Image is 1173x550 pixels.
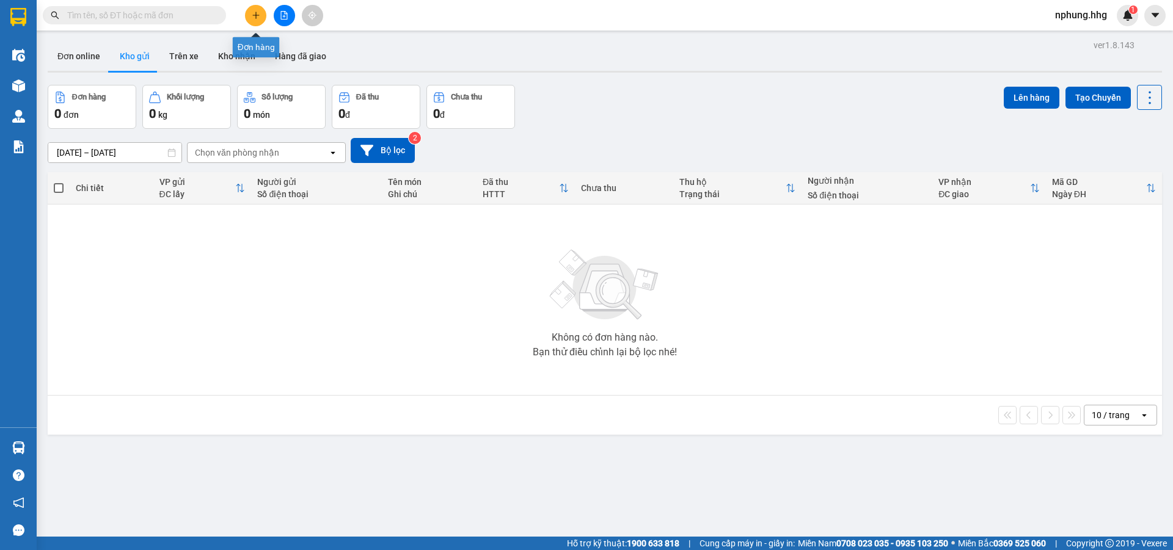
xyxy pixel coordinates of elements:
[13,497,24,508] span: notification
[332,85,420,129] button: Đã thu0đ
[208,42,265,71] button: Kho nhận
[409,132,421,144] sup: 2
[48,85,136,129] button: Đơn hàng0đơn
[237,85,326,129] button: Số lượng0món
[257,189,376,199] div: Số điện thoại
[253,110,270,120] span: món
[345,110,350,120] span: đ
[1105,539,1114,548] span: copyright
[1150,10,1161,21] span: caret-down
[958,537,1046,550] span: Miền Bắc
[167,93,204,101] div: Khối lượng
[426,85,515,129] button: Chưa thu0đ
[533,347,677,357] div: Bạn thử điều chỉnh lại bộ lọc nhé!
[159,42,208,71] button: Trên xe
[356,93,379,101] div: Đã thu
[142,85,231,129] button: Khối lượng0kg
[48,143,181,162] input: Select a date range.
[48,42,110,71] button: Đơn online
[1065,87,1131,109] button: Tạo Chuyến
[110,42,159,71] button: Kho gửi
[483,177,559,187] div: Đã thu
[153,172,252,204] th: Toggle SortBy
[245,5,266,26] button: plus
[388,177,470,187] div: Tên món
[159,177,236,187] div: VP gửi
[72,93,106,101] div: Đơn hàng
[265,42,336,71] button: Hàng đã giao
[257,177,376,187] div: Người gửi
[689,537,690,550] span: |
[388,189,470,199] div: Ghi chú
[1092,409,1130,421] div: 10 / trang
[1046,172,1162,204] th: Toggle SortBy
[1045,7,1117,23] span: nphung.hhg
[159,189,236,199] div: ĐC lấy
[12,79,25,92] img: warehouse-icon
[938,189,1030,199] div: ĐC giao
[67,9,211,22] input: Tìm tên, số ĐT hoặc mã đơn
[700,537,795,550] span: Cung cấp máy in - giấy in:
[552,333,658,342] div: Không có đơn hàng nào.
[477,172,575,204] th: Toggle SortBy
[938,177,1030,187] div: VP nhận
[808,190,926,200] div: Số điện thoại
[440,110,445,120] span: đ
[308,11,316,20] span: aim
[12,140,25,153] img: solution-icon
[1122,10,1133,21] img: icon-new-feature
[1004,87,1059,109] button: Lên hàng
[932,172,1046,204] th: Toggle SortBy
[76,183,147,193] div: Chi tiết
[274,5,295,26] button: file-add
[261,93,293,101] div: Số lượng
[567,537,679,550] span: Hỗ trợ kỹ thuật:
[12,110,25,123] img: warehouse-icon
[1094,38,1135,52] div: ver 1.8.143
[798,537,948,550] span: Miền Nam
[679,189,786,199] div: Trạng thái
[54,106,61,121] span: 0
[679,177,786,187] div: Thu hộ
[673,172,802,204] th: Toggle SortBy
[158,110,167,120] span: kg
[51,11,59,20] span: search
[1052,177,1146,187] div: Mã GD
[836,538,948,548] strong: 0708 023 035 - 0935 103 250
[1139,410,1149,420] svg: open
[451,93,482,101] div: Chưa thu
[951,541,955,546] span: ⚪️
[1055,537,1057,550] span: |
[149,106,156,121] span: 0
[13,469,24,481] span: question-circle
[302,5,323,26] button: aim
[993,538,1046,548] strong: 0369 525 060
[627,538,679,548] strong: 1900 633 818
[252,11,260,20] span: plus
[1129,5,1138,14] sup: 1
[351,138,415,163] button: Bộ lọc
[483,189,559,199] div: HTTT
[10,8,26,26] img: logo-vxr
[195,147,279,159] div: Chọn văn phòng nhận
[1131,5,1135,14] span: 1
[1144,5,1166,26] button: caret-down
[808,176,926,186] div: Người nhận
[544,242,666,328] img: svg+xml;base64,PHN2ZyBjbGFzcz0ibGlzdC1wbHVnX19zdmciIHhtbG5zPSJodHRwOi8vd3d3LnczLm9yZy8yMDAwL3N2Zy...
[280,11,288,20] span: file-add
[64,110,79,120] span: đơn
[433,106,440,121] span: 0
[581,183,667,193] div: Chưa thu
[13,524,24,536] span: message
[1052,189,1146,199] div: Ngày ĐH
[12,441,25,454] img: warehouse-icon
[12,49,25,62] img: warehouse-icon
[338,106,345,121] span: 0
[328,148,338,157] svg: open
[244,106,250,121] span: 0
